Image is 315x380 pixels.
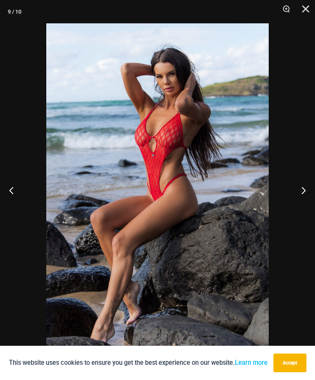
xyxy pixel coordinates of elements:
[235,359,268,366] a: Learn more
[8,6,21,18] div: 9 / 10
[273,354,306,372] button: Accept
[286,171,315,210] button: Next
[9,357,268,368] p: This website uses cookies to ensure you get the best experience on our website.
[46,23,269,357] img: Crystal Waves Red 819 One Piece 05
